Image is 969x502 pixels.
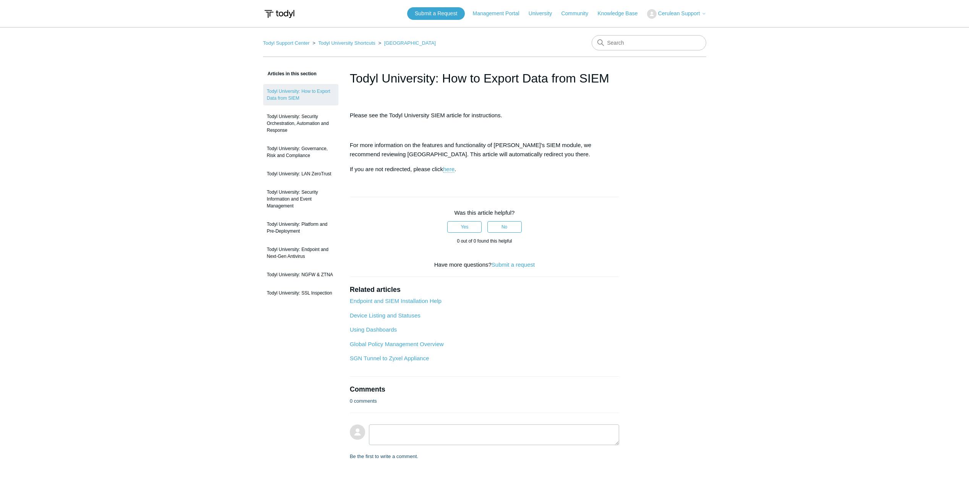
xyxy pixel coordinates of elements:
li: Todyl University Shortcuts [311,40,377,46]
a: SGN Tunnel to Zyxel Appliance [350,355,429,361]
a: Using Dashboards [350,326,397,333]
input: Search [592,35,706,50]
button: Cerulean Support [647,9,706,19]
a: Todyl University: LAN ZeroTrust [263,167,338,181]
li: Todyl University [377,40,436,46]
p: Be the first to write a comment. [350,453,418,460]
a: Todyl University: Security Orchestration, Automation and Response [263,109,338,138]
img: Todyl Support Center Help Center home page [263,7,296,21]
h1: Todyl University: How to Export Data from SIEM [350,69,620,87]
span: Was this article helpful? [455,209,515,216]
a: Todyl University: Platform and Pre-Deployment [263,217,338,238]
a: Submit a request [492,261,535,268]
a: Management Portal [472,10,527,18]
a: here [443,166,455,173]
a: Todyl University: How to Export Data from SIEM [263,84,338,105]
a: Todyl University: SSL Inspection [263,286,338,300]
a: Knowledge Base [597,10,645,18]
a: Global Policy Management Overview [350,341,444,347]
a: University [529,10,560,18]
p: If you are not redirected, please click . [350,165,620,174]
a: [GEOGRAPHIC_DATA] [384,40,436,46]
button: This article was not helpful [487,221,522,233]
p: For more information on the features and functionality of [PERSON_NAME]'s SIEM module, we recomme... [350,141,620,159]
a: Endpoint and SIEM Installation Help [350,298,442,304]
a: Todyl Support Center [263,40,310,46]
a: Todyl University: Governance, Risk and Compliance [263,141,338,163]
li: Todyl Support Center [263,40,311,46]
p: 0 comments [350,397,377,405]
a: Todyl University: Endpoint and Next-Gen Antivirus [263,242,338,264]
textarea: Add your comment [369,424,620,445]
a: Todyl University: NGFW & ZTNA [263,267,338,282]
a: Todyl University Shortcuts [318,40,375,46]
a: Device Listing and Statuses [350,312,421,319]
span: 0 out of 0 found this helpful [457,238,512,244]
a: Submit a Request [407,7,465,20]
button: This article was helpful [447,221,482,233]
span: Cerulean Support [658,10,700,16]
div: Have more questions? [350,261,620,269]
a: Todyl University: Security Information and Event Management [263,185,338,213]
p: Please see the Todyl University SIEM article for instructions. [350,111,620,120]
a: Community [561,10,596,18]
h2: Related articles [350,285,620,295]
h2: Comments [350,384,620,395]
span: Articles in this section [263,71,317,76]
